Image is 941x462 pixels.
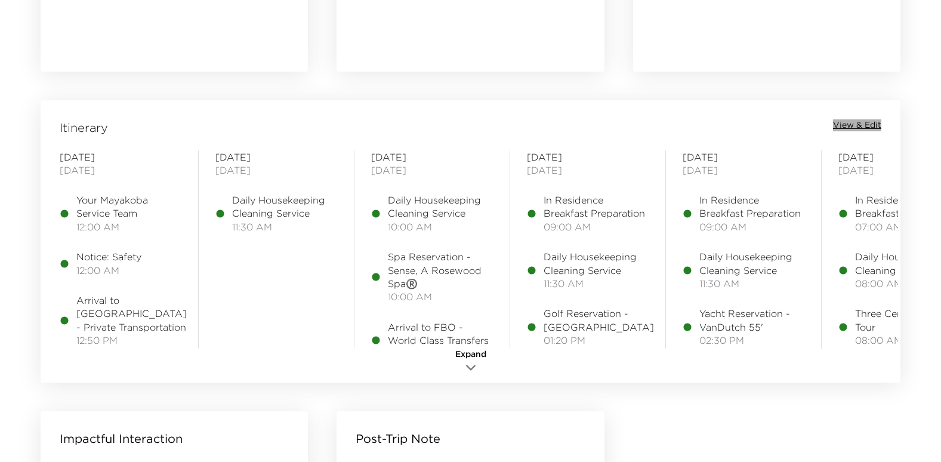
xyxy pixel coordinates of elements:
span: 12:00 AM [76,264,141,277]
span: Daily Housekeeping Cleaning Service [544,250,649,277]
span: [DATE] [60,150,181,164]
span: Golf Reservation - [GEOGRAPHIC_DATA] [544,307,654,334]
span: Your Mayakoba Service Team [76,193,181,220]
span: [DATE] [371,164,493,177]
span: 11:30 AM [232,220,337,233]
span: [DATE] [215,164,337,177]
p: Impactful Interaction [60,430,183,447]
span: 09:00 AM [544,220,649,233]
span: 12:50 PM [76,334,187,347]
span: 10:00 AM [388,290,493,303]
span: [DATE] [683,164,804,177]
span: [DATE] [527,150,649,164]
span: Itinerary [60,119,108,136]
span: Daily Housekeeping Cleaning Service [699,250,804,277]
span: Arrival to [GEOGRAPHIC_DATA] - Private Transportation [76,294,187,334]
p: Post-Trip Note [356,430,440,447]
span: 09:00 AM [699,220,804,233]
span: 02:30 PM [699,334,804,347]
span: In Residence Breakfast Preparation [699,193,804,220]
span: 12:00 AM [76,220,181,233]
span: Daily Housekeeping Cleaning Service [232,193,337,220]
span: [DATE] [215,150,337,164]
span: Expand [455,349,486,361]
span: Arrival to FBO - World Class Transfers [388,321,493,347]
span: Spa Reservation - Sense, A Rosewood Spa®️ [388,250,493,290]
span: [DATE] [371,150,493,164]
span: [DATE] [527,164,649,177]
button: View & Edit [833,119,881,131]
span: Yacht Reservation - VanDutch 55' [699,307,804,334]
span: 11:30 AM [544,277,649,290]
button: Expand [441,349,501,377]
span: [DATE] [60,164,181,177]
span: [DATE] [683,150,804,164]
span: 11:30 AM [388,347,493,361]
span: Daily Housekeeping Cleaning Service [388,193,493,220]
span: Notice: Safety [76,250,141,263]
span: 10:00 AM [388,220,493,233]
span: 01:20 PM [544,334,654,347]
span: In Residence Breakfast Preparation [544,193,649,220]
span: 11:30 AM [699,277,804,290]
